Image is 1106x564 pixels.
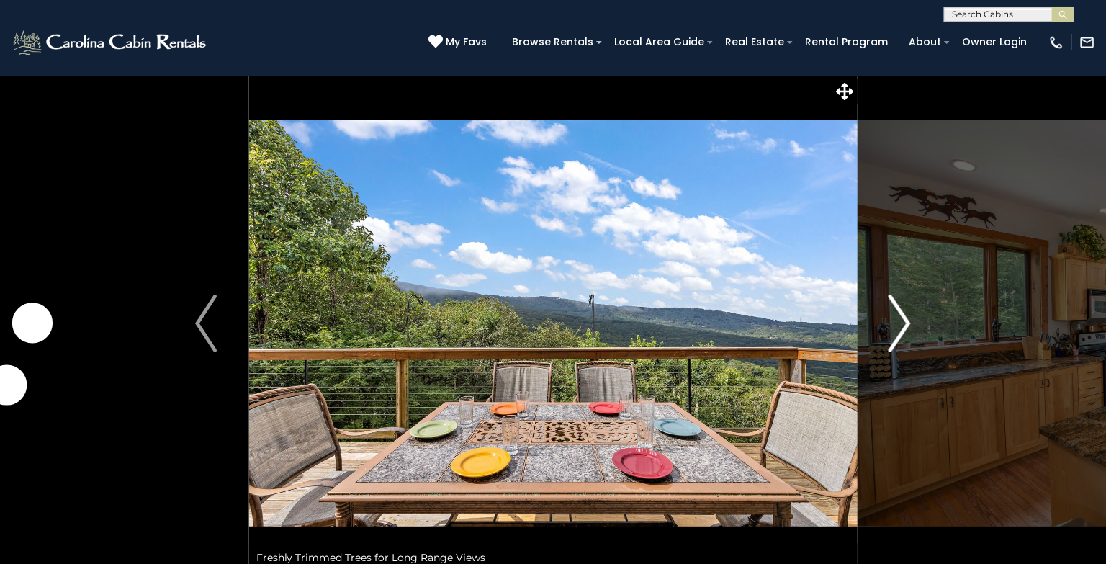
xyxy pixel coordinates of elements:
img: phone-regular-white.png [1048,35,1064,50]
img: White-1-2.png [11,28,210,57]
img: arrow [195,295,217,352]
a: Local Area Guide [607,31,711,53]
a: Real Estate [718,31,791,53]
span: My Favs [446,35,487,50]
a: My Favs [428,35,490,50]
img: mail-regular-white.png [1079,35,1095,50]
a: Rental Program [798,31,895,53]
img: arrow [889,295,911,352]
a: About [902,31,948,53]
a: Owner Login [955,31,1034,53]
a: Browse Rentals [505,31,601,53]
